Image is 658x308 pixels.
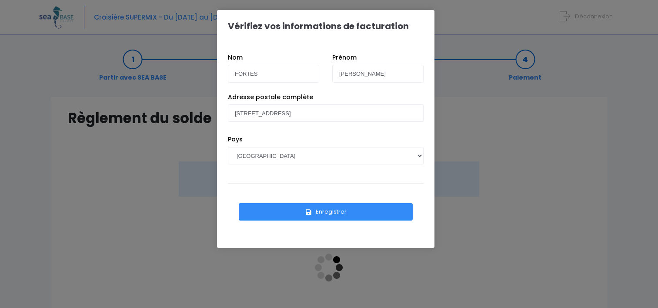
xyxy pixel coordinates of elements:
button: Enregistrer [239,203,413,221]
h1: Vérifiez vos informations de facturation [228,21,409,31]
label: Pays [228,135,243,144]
label: Adresse postale complète [228,93,313,102]
label: Nom [228,53,243,62]
label: Prénom [332,53,357,62]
